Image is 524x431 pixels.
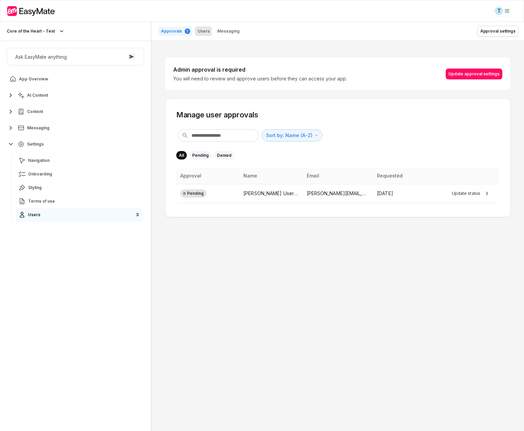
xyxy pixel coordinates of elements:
[176,151,187,160] button: All
[28,212,40,218] span: Users
[446,69,502,79] button: Update approval settings
[448,190,495,197] button: Update status
[28,171,52,177] span: Onboarding
[16,194,143,208] a: Terms of use
[7,48,144,65] button: Ask EasyMate anything
[262,129,322,142] button: Sort by: Name (A-Z)
[27,109,43,114] span: Content
[189,151,211,160] button: Pending
[198,29,210,34] p: Users
[28,185,42,190] span: Styling
[16,208,143,222] a: Users3
[243,190,298,197] div: [PERSON_NAME] User 2 [PERSON_NAME]
[173,75,347,82] p: You will need to review and approve users before they can access your app.
[7,105,144,118] button: Content
[16,181,143,194] a: Styling
[176,110,258,120] h2: Manage user approvals
[214,151,234,160] button: Denied
[239,168,302,184] th: Name
[173,65,347,74] h2: Admin approval is required
[7,72,144,86] a: App Overview
[176,168,239,184] th: Approval
[303,168,373,184] th: Email
[377,190,393,196] span: [DATE]
[7,121,144,135] button: Messaging
[217,29,240,34] p: Messaging
[135,211,140,219] span: 3
[307,190,369,197] p: [PERSON_NAME][EMAIL_ADDRESS][PERSON_NAME][DOMAIN_NAME]
[16,154,143,167] a: Navigation
[187,190,204,197] span: Pending
[28,199,55,204] span: Terms of use
[373,168,436,184] th: Requested
[266,132,313,139] p: Sort by: Name (A-Z)
[161,29,182,34] p: Approvals
[477,26,519,37] button: Approval settings
[7,27,66,35] button: Core of the Heart - Test
[7,29,55,34] p: Core of the Heart - Test
[28,158,49,163] span: Navigation
[19,76,48,82] span: App Overview
[7,137,144,151] button: Settings
[186,29,188,34] p: 1
[27,125,49,131] span: Messaging
[495,7,503,15] div: T
[27,93,48,98] span: AI Content
[27,142,44,147] span: Settings
[7,89,144,102] button: AI Content
[16,167,143,181] a: Onboarding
